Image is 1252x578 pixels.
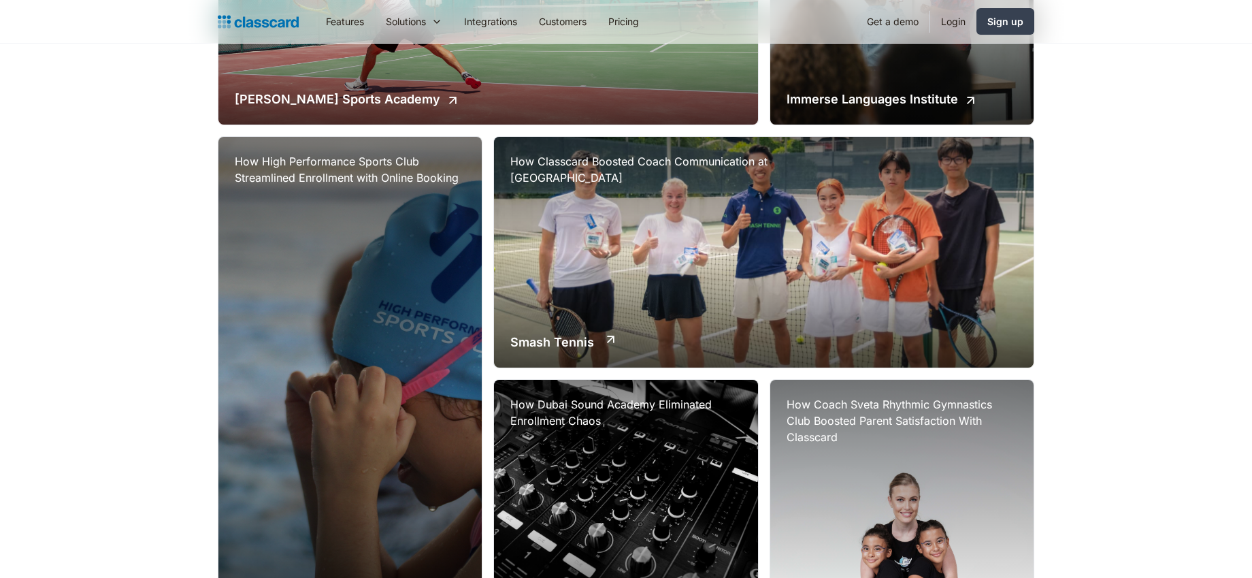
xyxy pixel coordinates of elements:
[856,6,929,37] a: Get a demo
[787,396,1017,445] h3: How Coach Sveta Rhythmic Gymnastics Club Boosted Parent Satisfaction With Classcard
[494,137,1034,368] a: How Classcard Boosted Coach Communication at [GEOGRAPHIC_DATA]Smash Tennis
[597,6,650,37] a: Pricing
[235,90,440,108] h2: [PERSON_NAME] Sports Academy
[510,153,782,186] h3: How Classcard Boosted Coach Communication at [GEOGRAPHIC_DATA]
[787,90,958,108] h2: Immerse Languages Institute
[218,12,299,31] a: home
[528,6,597,37] a: Customers
[930,6,976,37] a: Login
[453,6,528,37] a: Integrations
[375,6,453,37] div: Solutions
[510,396,741,429] h3: How Dubai Sound Academy Eliminated Enrollment Chaos
[976,8,1034,35] a: Sign up
[235,153,465,186] h3: How High Performance Sports Club Streamlined Enrollment with Online Booking
[510,333,594,351] h2: Smash Tennis
[386,14,426,29] div: Solutions
[987,14,1023,29] div: Sign up
[315,6,375,37] a: Features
